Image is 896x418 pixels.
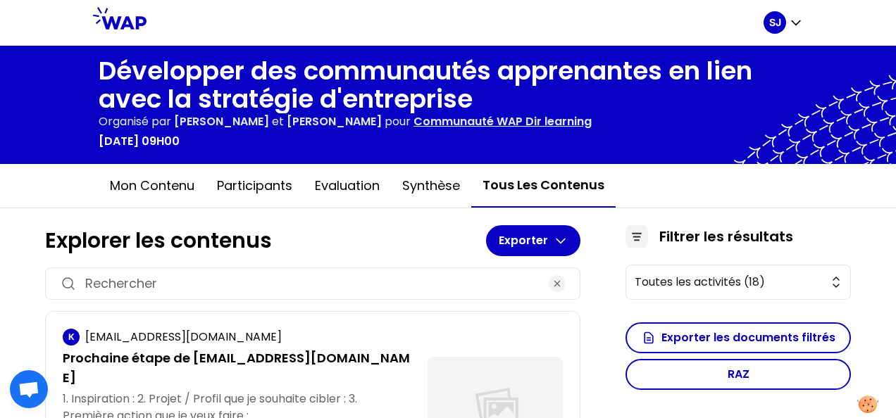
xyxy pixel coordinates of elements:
input: Rechercher [85,274,540,293]
p: K [68,331,75,343]
button: Synthèse [391,165,471,207]
button: Tous les contenus [471,164,616,208]
h1: Explorer les contenus [45,228,486,253]
span: Toutes les activités (18) [635,274,822,291]
p: [DATE] 09h00 [99,133,180,150]
p: Prochaine étape de [EMAIL_ADDRESS][DOMAIN_NAME] [63,348,411,388]
h1: Développer des communautés apprenantes en lien avec la stratégie d'entreprise [99,57,797,113]
button: Evaluation [304,165,391,207]
p: [EMAIL_ADDRESS][DOMAIN_NAME] [85,329,282,346]
p: SJ [769,15,781,30]
span: [PERSON_NAME] [174,113,269,129]
h3: Filtrer les résultats [659,227,793,246]
span: [PERSON_NAME] [287,113,382,129]
p: et [174,113,382,130]
button: Mon contenu [99,165,206,207]
button: Participants [206,165,304,207]
button: Toutes les activités (18) [626,265,851,300]
p: pour [385,113,411,130]
p: Organisé par [99,113,171,130]
div: Open chat [10,370,48,408]
button: SJ [764,11,803,34]
button: Exporter les documents filtrés [626,322,851,353]
button: RAZ [626,359,851,390]
button: Exporter [486,225,580,256]
p: Communauté WAP Dir learning [413,113,592,130]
